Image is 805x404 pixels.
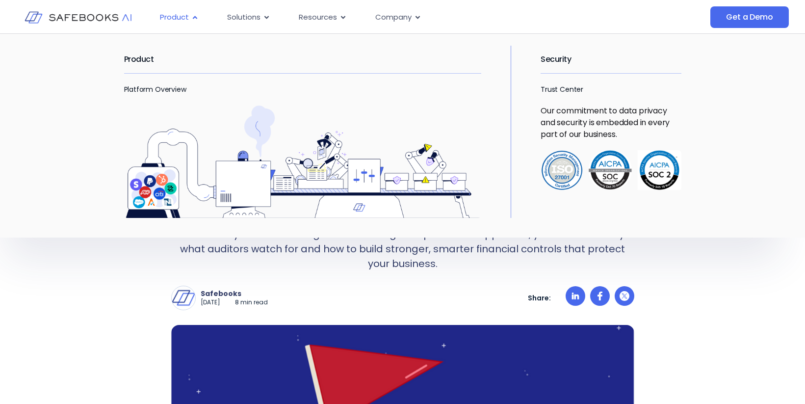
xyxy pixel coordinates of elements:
[172,286,195,310] img: Safebooks
[235,298,268,307] p: 8 min read
[152,8,612,27] div: Menu Toggle
[160,12,189,23] span: Product
[124,84,186,94] a: Platform Overview
[299,12,337,23] span: Resources
[201,289,268,298] p: Safebooks
[171,212,634,271] p: This guide reveals the 10 most common expense audit red flags and how to stop them before they be...
[528,294,551,302] p: Share:
[124,46,482,73] h2: Product
[201,298,220,307] p: [DATE]
[726,12,773,22] span: Get a Demo
[375,12,412,23] span: Company
[541,46,681,73] h2: Security
[710,6,788,28] a: Get a Demo
[152,8,612,27] nav: Menu
[541,105,681,140] p: Our commitment to data privacy and security is embedded in every part of our business.
[541,84,583,94] a: Trust Center
[227,12,260,23] span: Solutions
